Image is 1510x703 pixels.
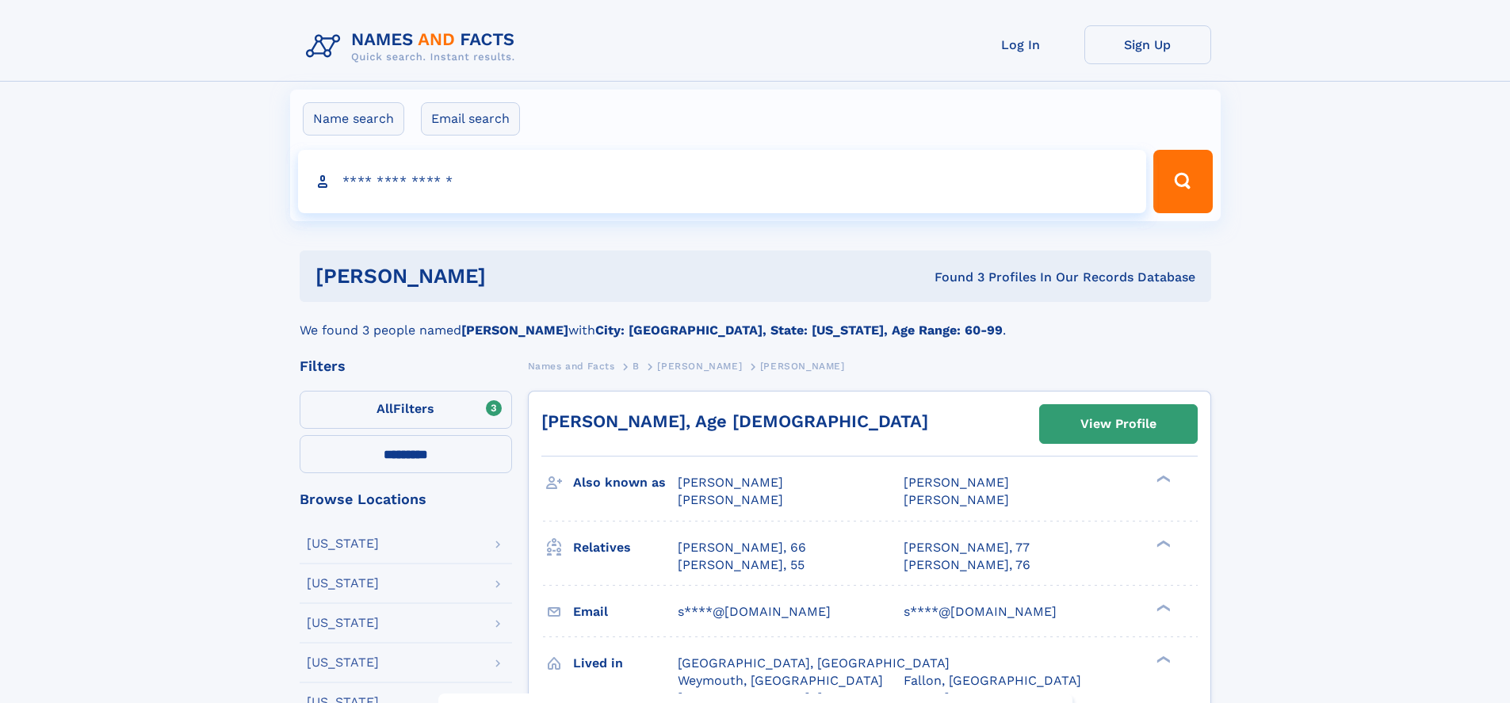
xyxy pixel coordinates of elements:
span: Weymouth, [GEOGRAPHIC_DATA] [678,673,883,688]
span: All [377,401,393,416]
div: Browse Locations [300,492,512,506]
span: [PERSON_NAME] [760,361,845,372]
img: Logo Names and Facts [300,25,528,68]
div: [US_STATE] [307,656,379,669]
a: Names and Facts [528,356,615,376]
label: Email search [421,102,520,136]
a: Log In [958,25,1084,64]
a: [PERSON_NAME], 55 [678,556,805,574]
h1: [PERSON_NAME] [315,266,710,286]
h3: Lived in [573,650,678,677]
div: View Profile [1080,406,1156,442]
div: ❯ [1153,654,1172,664]
a: [PERSON_NAME], 66 [678,539,806,556]
a: [PERSON_NAME] [657,356,742,376]
a: [PERSON_NAME], 76 [904,556,1030,574]
div: [US_STATE] [307,537,379,550]
h3: Also known as [573,469,678,496]
div: ❯ [1153,474,1172,484]
span: [PERSON_NAME] [904,492,1009,507]
b: City: [GEOGRAPHIC_DATA], State: [US_STATE], Age Range: 60-99 [595,323,1003,338]
span: [PERSON_NAME] [678,475,783,490]
h3: Relatives [573,534,678,561]
span: Fallon, [GEOGRAPHIC_DATA] [904,673,1081,688]
div: We found 3 people named with . [300,302,1211,340]
div: Found 3 Profiles In Our Records Database [710,269,1195,286]
a: View Profile [1040,405,1197,443]
span: [GEOGRAPHIC_DATA], [GEOGRAPHIC_DATA] [678,655,950,671]
div: ❯ [1153,538,1172,548]
span: B [633,361,640,372]
span: [PERSON_NAME] [657,361,742,372]
a: Sign Up [1084,25,1211,64]
h3: Email [573,598,678,625]
div: Filters [300,359,512,373]
button: Search Button [1153,150,1212,213]
span: [PERSON_NAME] [904,475,1009,490]
a: [PERSON_NAME], 77 [904,539,1030,556]
input: search input [298,150,1147,213]
div: ❯ [1153,602,1172,613]
span: [PERSON_NAME] [678,492,783,507]
div: [US_STATE] [307,577,379,590]
a: B [633,356,640,376]
div: [US_STATE] [307,617,379,629]
label: Filters [300,391,512,429]
a: [PERSON_NAME], Age [DEMOGRAPHIC_DATA] [541,411,928,431]
b: [PERSON_NAME] [461,323,568,338]
label: Name search [303,102,404,136]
